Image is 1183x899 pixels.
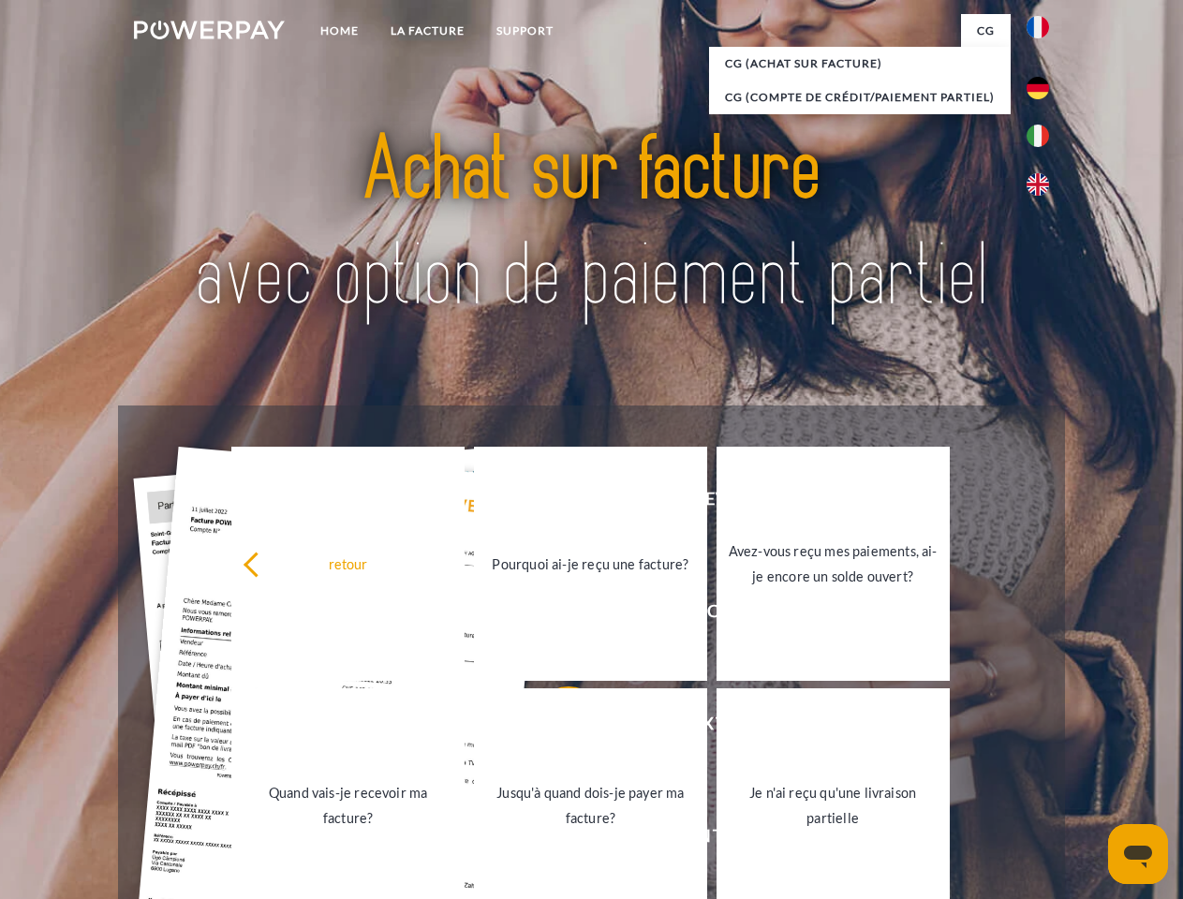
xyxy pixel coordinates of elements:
a: Home [304,14,375,48]
div: Jusqu'à quand dois-je payer ma facture? [485,780,696,831]
a: CG (achat sur facture) [709,47,1011,81]
div: Pourquoi ai-je reçu une facture? [485,551,696,576]
img: de [1027,77,1049,99]
img: en [1027,173,1049,196]
a: Support [481,14,569,48]
img: it [1027,125,1049,147]
img: title-powerpay_fr.svg [179,90,1004,359]
div: Je n'ai reçu qu'une livraison partielle [728,780,939,831]
div: Avez-vous reçu mes paiements, ai-je encore un solde ouvert? [728,538,939,589]
img: fr [1027,16,1049,38]
a: CG [961,14,1011,48]
a: Avez-vous reçu mes paiements, ai-je encore un solde ouvert? [717,447,950,681]
iframe: Bouton de lancement de la fenêtre de messagerie [1108,824,1168,884]
div: Quand vais-je recevoir ma facture? [243,780,453,831]
a: LA FACTURE [375,14,481,48]
a: CG (Compte de crédit/paiement partiel) [709,81,1011,114]
div: retour [243,551,453,576]
img: logo-powerpay-white.svg [134,21,285,39]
